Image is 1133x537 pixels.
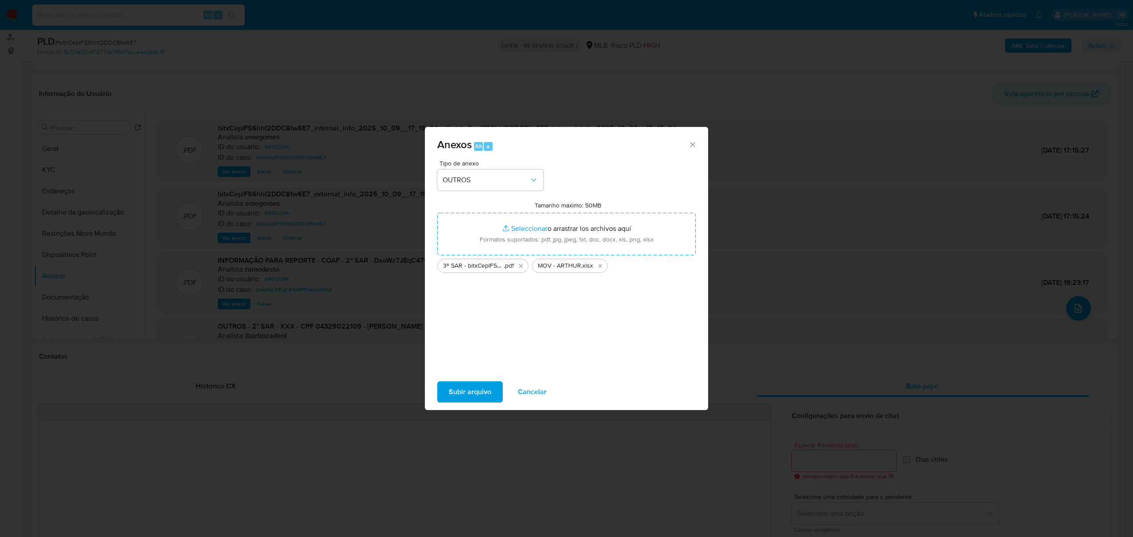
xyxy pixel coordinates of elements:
span: OUTROS [443,176,529,184]
span: .xlsx [581,261,593,270]
span: a [486,142,489,150]
span: Cancelar [518,382,547,402]
button: OUTROS [437,169,543,191]
span: Tipo de anexo [439,160,546,166]
button: Eliminar MOV - ARTHUR.xlsx [595,261,605,271]
span: Subir arquivo [449,382,491,402]
span: .pdf [504,261,514,270]
button: Eliminar 3º SAR - bitxCeplFS6hhf2DDC8fw6E7 - CPF 04329022109 - ARTHUR ALVES DE OLIVEIRA.pdf [516,261,526,271]
span: Anexos [437,137,472,152]
ul: Archivos seleccionados [437,255,696,273]
button: Cancelar [506,381,558,403]
label: Tamanho máximo: 50MB [535,201,601,209]
span: MOV - ARTHUR [538,261,581,270]
span: Alt [475,142,482,150]
span: 3º SAR - bitxCeplFS6hhf2DDC8fw6E7 - CPF 04329022109 - [PERSON_NAME] [443,261,504,270]
button: Cerrar [688,140,696,148]
button: Subir arquivo [437,381,503,403]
